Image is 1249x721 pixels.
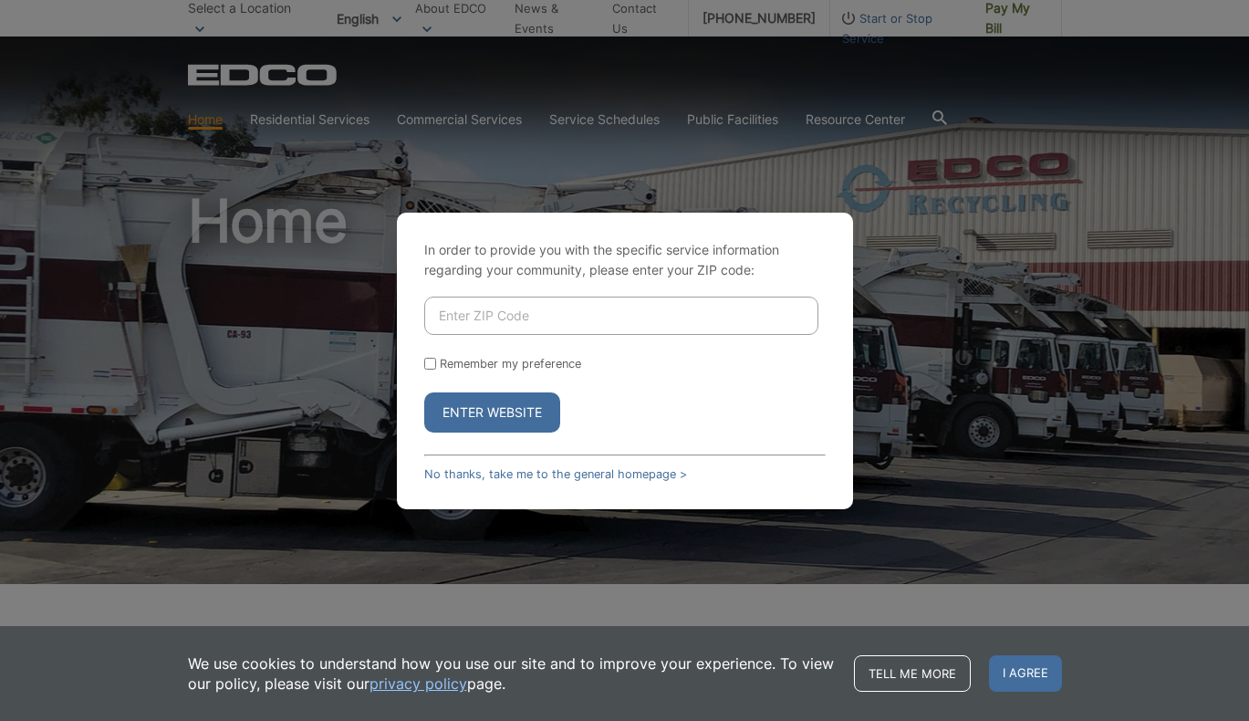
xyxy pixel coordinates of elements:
[424,392,560,433] button: Enter Website
[440,357,581,371] label: Remember my preference
[369,674,467,694] a: privacy policy
[424,467,687,481] a: No thanks, take me to the general homepage >
[424,297,818,335] input: Enter ZIP Code
[188,653,836,694] p: We use cookies to understand how you use our site and to improve your experience. To view our pol...
[854,655,971,692] a: Tell me more
[989,655,1062,692] span: I agree
[424,240,826,280] p: In order to provide you with the specific service information regarding your community, please en...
